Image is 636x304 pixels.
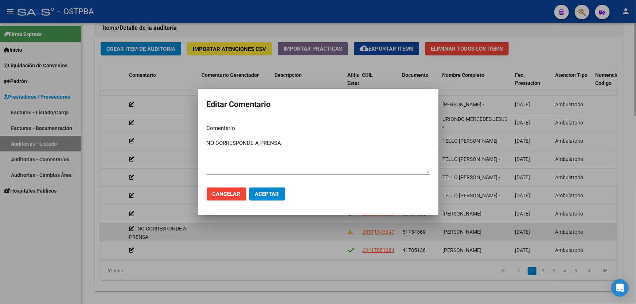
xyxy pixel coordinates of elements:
[207,187,246,201] button: Cancelar
[207,98,430,111] h2: Editar Comentario
[611,279,629,297] div: Open Intercom Messenger
[249,187,285,201] button: Aceptar
[212,191,241,197] span: Cancelar
[207,124,430,133] p: Comentario
[255,191,279,197] span: Aceptar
